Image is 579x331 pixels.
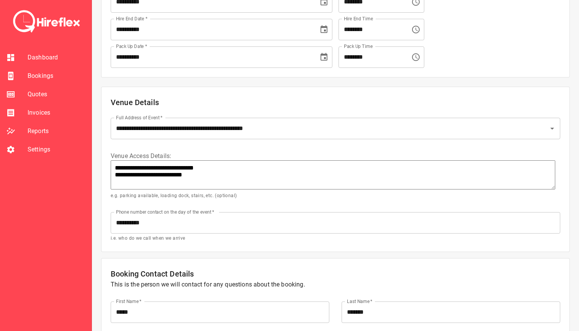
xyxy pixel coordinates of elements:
label: Last Name [347,298,373,305]
span: Invoices [28,108,85,117]
button: Open [547,123,558,134]
p: This is the person we will contact for any questions about the booking. [111,280,560,289]
label: Full Address of Event [116,114,163,121]
span: Dashboard [28,53,85,62]
button: Choose time, selected time is 6:30 PM [408,49,424,65]
p: i.e. who do we call when we arrive [111,235,560,242]
label: Hire End Date * [116,15,147,22]
button: Choose date, selected date is Sep 25, 2025 [316,49,332,65]
label: Venue Access Details : [111,152,560,160]
p: e.g. parking available, loading dock, stairs, etc. (optional) [111,192,560,200]
button: Choose time, selected time is 6:30 PM [408,22,424,37]
label: Pack Up Date * [116,43,147,49]
label: Hire End Time [344,15,373,22]
h2: Booking Contact Details [111,268,560,280]
label: Phone number contact on the day of the event [116,209,214,215]
span: Bookings [28,71,85,81]
label: First Name [116,298,142,305]
label: Pack Up Time [344,43,373,49]
button: Choose date, selected date is Sep 25, 2025 [316,22,332,37]
span: Reports [28,127,85,136]
span: Settings [28,145,85,154]
h2: Venue Details [111,96,560,109]
span: Quotes [28,90,85,99]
